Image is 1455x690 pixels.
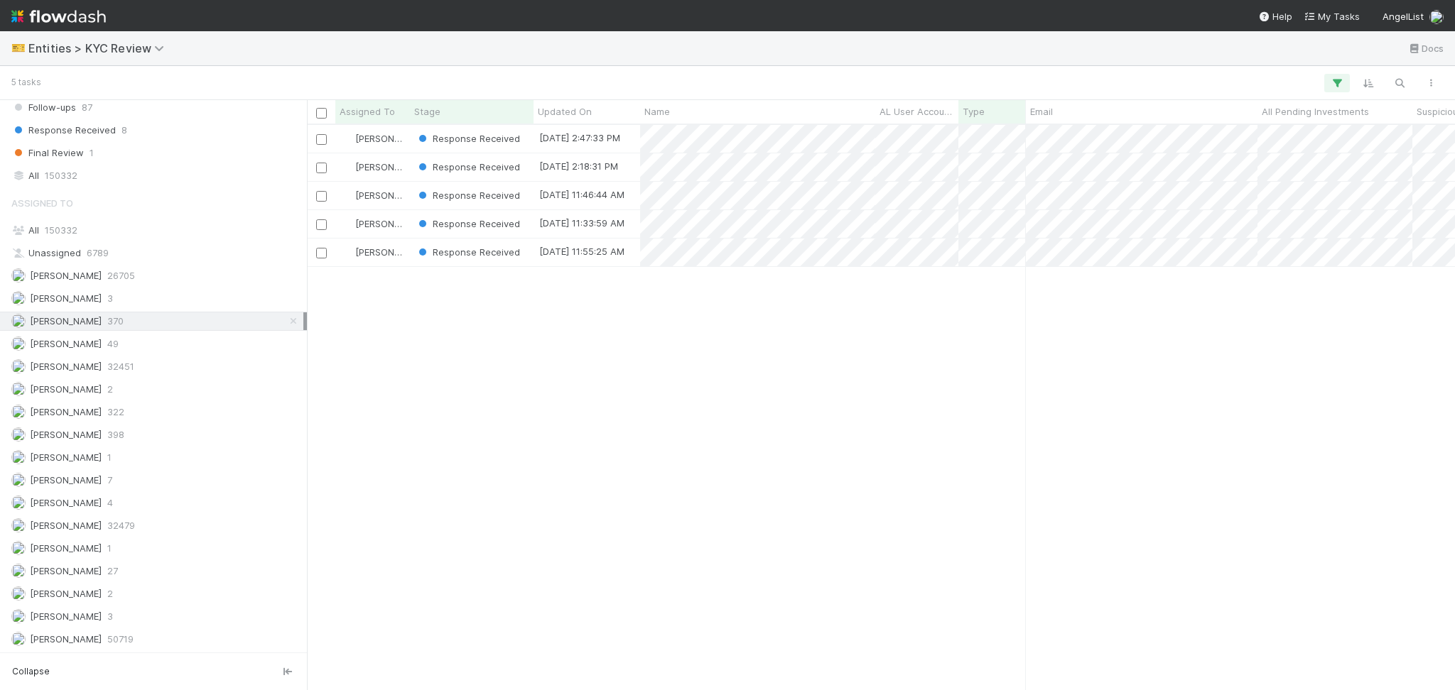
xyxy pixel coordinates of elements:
[11,167,303,185] div: All
[341,245,403,259] div: [PERSON_NAME]
[107,540,112,557] span: 1
[30,383,102,395] span: [PERSON_NAME]
[107,403,124,421] span: 322
[11,564,26,578] img: avatar_d09e8430-1d8b-44c4-a904-3b532533fd15.png
[11,632,26,646] img: avatar_7d83f73c-397d-4044-baf2-bb2da42e298f.png
[107,449,112,466] span: 1
[539,159,618,173] div: [DATE] 2:18:31 PM
[107,494,113,512] span: 4
[107,471,112,489] span: 7
[30,520,102,531] span: [PERSON_NAME]
[316,191,327,202] input: Toggle Row Selected
[11,336,26,351] img: avatar_cea4b3df-83b6-44b5-8b06-f9455c333edc.png
[341,188,403,202] div: [PERSON_NAME]
[11,609,26,623] img: avatar_c6c9a18c-a1dc-4048-8eac-219674057138.png
[963,104,985,119] span: Type
[11,495,26,510] img: avatar_8e0a024e-b700-4f9f-aecf-6f1e79dccd3c.png
[11,359,26,373] img: avatar_73a733c5-ce41-4a22-8c93-0dca612da21e.png
[539,131,620,145] div: [DATE] 2:47:33 PM
[416,217,520,231] div: Response Received
[1429,10,1444,24] img: avatar_d8fc9ee4-bd1b-4062-a2a8-84feb2d97839.png
[355,133,427,144] span: [PERSON_NAME]
[30,565,102,576] span: [PERSON_NAME]
[341,131,403,146] div: [PERSON_NAME]
[342,133,353,144] img: avatar_d8fc9ee4-bd1b-4062-a2a8-84feb2d97839.png
[107,290,113,307] span: 3
[416,131,520,146] div: Response Received
[11,473,26,487] img: avatar_5bf5c33b-3139-4939-a495-cbf9fc6ebf7e.png
[28,41,171,55] span: Entities > KYC Review
[30,588,102,599] span: [PERSON_NAME]
[342,161,353,172] img: avatar_d8fc9ee4-bd1b-4062-a2a8-84feb2d97839.png
[342,246,353,258] img: avatar_d8fc9ee4-bd1b-4062-a2a8-84feb2d97839.png
[355,190,427,201] span: [PERSON_NAME]
[107,608,113,625] span: 3
[416,160,520,174] div: Response Received
[30,406,102,417] span: [PERSON_NAME]
[30,633,102,645] span: [PERSON_NAME]
[45,167,77,185] span: 150332
[11,314,26,328] img: avatar_d8fc9ee4-bd1b-4062-a2a8-84feb2d97839.png
[107,267,135,285] span: 26705
[11,541,26,555] img: avatar_6177bb6d-328c-44fd-b6eb-4ffceaabafa4.png
[355,161,427,172] span: [PERSON_NAME]
[30,315,102,327] span: [PERSON_NAME]
[416,188,520,202] div: Response Received
[107,630,134,648] span: 50719
[11,450,26,464] img: avatar_7b0351f6-39c4-4668-adeb-4af921ef5777.png
[30,610,102,622] span: [PERSON_NAME]
[11,427,26,442] img: avatar_1a1d5361-16dd-4910-a949-020dcd9f55a3.png
[341,160,403,174] div: [PERSON_NAME]
[316,219,327,230] input: Toggle Row Selected
[30,497,102,508] span: [PERSON_NAME]
[30,270,102,281] span: [PERSON_NAME]
[82,99,92,116] span: 87
[30,542,102,554] span: [PERSON_NAME]
[107,517,135,535] span: 32479
[107,426,124,444] span: 398
[45,224,77,236] span: 150332
[30,429,102,440] span: [PERSON_NAME]
[87,244,109,262] span: 6789
[316,134,327,145] input: Toggle Row Selected
[12,665,50,678] span: Collapse
[1262,104,1369,119] span: All Pending Investments
[107,562,118,580] span: 27
[11,291,26,305] img: avatar_04c93a9d-6392-4423-b69d-d0825afb0a62.png
[1030,104,1053,119] span: Email
[1258,9,1292,23] div: Help
[342,190,353,201] img: avatar_d8fc9ee4-bd1b-4062-a2a8-84feb2d97839.png
[416,190,520,201] span: Response Received
[107,312,124,330] span: 370
[539,216,624,230] div: [DATE] 11:33:59 AM
[11,268,26,283] img: avatar_d6b50140-ca82-482e-b0bf-854821fc5d82.png
[355,246,427,258] span: [PERSON_NAME]
[416,218,520,229] span: Response Received
[30,451,102,463] span: [PERSON_NAME]
[107,335,119,353] span: 49
[11,518,26,532] img: avatar_ec94f6e9-05c5-4d36-a6c8-d0cea77c3c29.png
[11,121,116,139] span: Response Received
[342,218,353,229] img: avatar_d8fc9ee4-bd1b-4062-a2a8-84feb2d97839.png
[30,338,102,349] span: [PERSON_NAME]
[11,244,303,262] div: Unassigned
[107,358,134,376] span: 32451
[121,121,127,139] span: 8
[30,474,102,486] span: [PERSON_NAME]
[11,42,26,54] span: 🎫
[316,248,327,258] input: Toggle Row Selected
[11,189,73,217] span: Assigned To
[11,99,76,116] span: Follow-ups
[90,144,94,162] span: 1
[416,161,520,172] span: Response Received
[355,218,427,229] span: [PERSON_NAME]
[107,585,113,603] span: 2
[644,104,670,119] span: Name
[1304,9,1360,23] a: My Tasks
[316,163,327,173] input: Toggle Row Selected
[416,245,520,259] div: Response Received
[1383,11,1424,22] span: AngelList
[416,133,520,144] span: Response Received
[539,244,624,258] div: [DATE] 11:55:25 AM
[11,405,26,419] img: avatar_e0ab5a02-4425-4644-8eca-231d5bcccdf4.png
